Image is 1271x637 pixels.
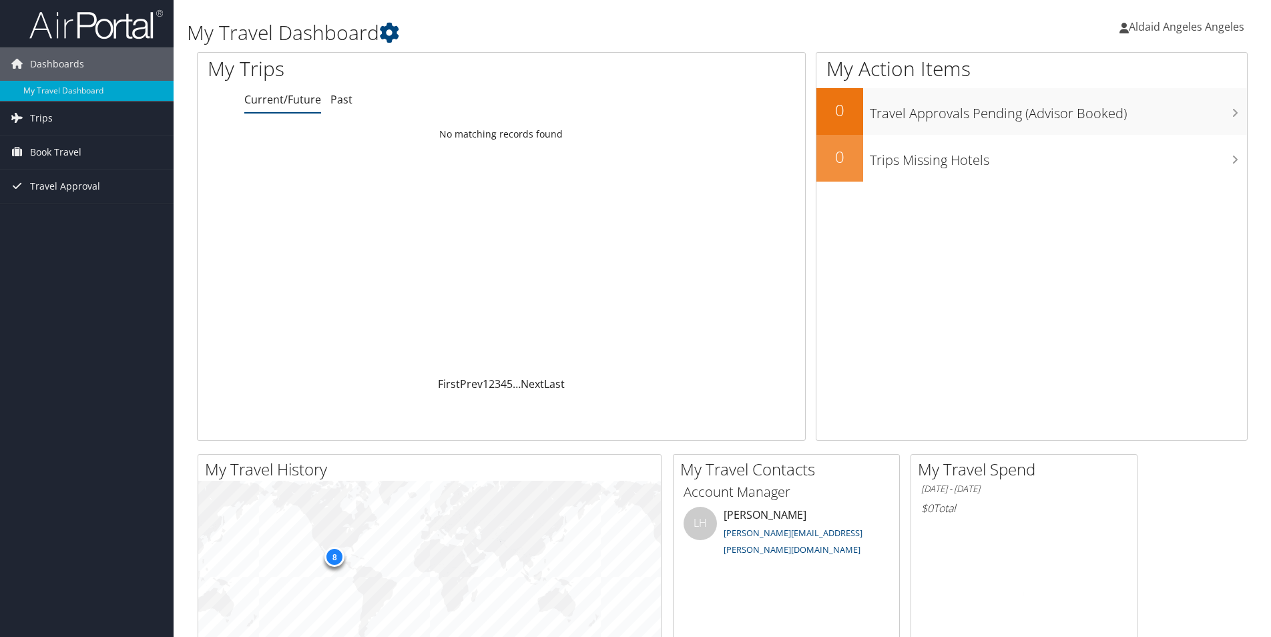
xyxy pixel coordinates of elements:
[816,55,1247,83] h1: My Action Items
[521,377,544,391] a: Next
[438,377,460,391] a: First
[816,135,1247,182] a: 0Trips Missing Hotels
[205,458,661,481] h2: My Travel History
[816,146,863,168] h2: 0
[501,377,507,391] a: 4
[918,458,1137,481] h2: My Travel Spend
[684,483,889,501] h3: Account Manager
[198,122,805,146] td: No matching records found
[30,101,53,135] span: Trips
[1119,7,1258,47] a: Aldaid Angeles Angeles
[30,136,81,169] span: Book Travel
[495,377,501,391] a: 3
[921,483,1127,495] h6: [DATE] - [DATE]
[208,55,542,83] h1: My Trips
[684,507,717,540] div: LH
[513,377,521,391] span: …
[816,88,1247,135] a: 0Travel Approvals Pending (Advisor Booked)
[870,97,1247,123] h3: Travel Approvals Pending (Advisor Booked)
[324,547,344,567] div: 8
[489,377,495,391] a: 2
[460,377,483,391] a: Prev
[187,19,901,47] h1: My Travel Dashboard
[680,458,899,481] h2: My Travel Contacts
[724,527,862,556] a: [PERSON_NAME][EMAIL_ADDRESS][PERSON_NAME][DOMAIN_NAME]
[677,507,896,562] li: [PERSON_NAME]
[244,92,321,107] a: Current/Future
[870,144,1247,170] h3: Trips Missing Hotels
[29,9,163,40] img: airportal-logo.png
[816,99,863,122] h2: 0
[544,377,565,391] a: Last
[30,47,84,81] span: Dashboards
[483,377,489,391] a: 1
[30,170,100,203] span: Travel Approval
[921,501,1127,515] h6: Total
[1129,19,1244,34] span: Aldaid Angeles Angeles
[921,501,933,515] span: $0
[507,377,513,391] a: 5
[330,92,352,107] a: Past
